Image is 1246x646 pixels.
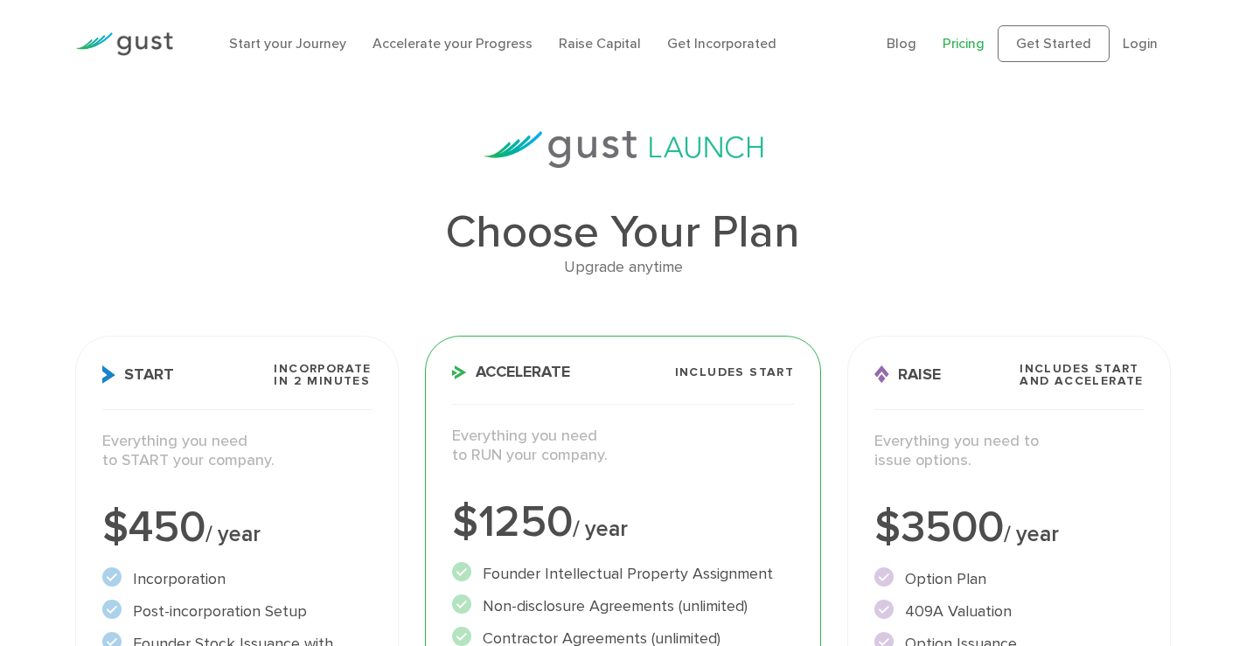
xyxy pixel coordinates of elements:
[205,521,261,547] span: / year
[102,365,174,384] span: Start
[1020,363,1144,387] span: Includes START and ACCELERATE
[452,365,467,379] img: Accelerate Icon
[452,562,795,586] li: Founder Intellectual Property Assignment
[874,365,889,384] img: Raise Icon
[102,432,371,471] p: Everything you need to START your company.
[102,365,115,384] img: Start Icon X2
[75,255,1171,281] div: Upgrade anytime
[274,363,371,387] span: Incorporate in 2 Minutes
[874,506,1143,550] div: $3500
[887,35,916,52] a: Blog
[559,35,641,52] a: Raise Capital
[452,427,795,466] p: Everything you need to RUN your company.
[675,366,795,379] span: Includes START
[667,35,776,52] a: Get Incorporated
[874,600,1143,623] li: 409A Valuation
[229,35,346,52] a: Start your Journey
[102,600,371,623] li: Post-incorporation Setup
[452,365,570,380] span: Accelerate
[943,35,985,52] a: Pricing
[874,567,1143,591] li: Option Plan
[75,32,173,56] img: Gust Logo
[75,210,1171,255] h1: Choose Your Plan
[874,432,1143,471] p: Everything you need to issue options.
[372,35,533,52] a: Accelerate your Progress
[102,506,371,550] div: $450
[874,365,941,384] span: Raise
[452,594,795,618] li: Non-disclosure Agreements (unlimited)
[998,25,1110,62] a: Get Started
[1004,521,1059,547] span: / year
[102,567,371,591] li: Incorporation
[573,516,628,542] span: / year
[1123,35,1158,52] a: Login
[452,501,795,545] div: $1250
[484,131,763,168] img: gust-launch-logos.svg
